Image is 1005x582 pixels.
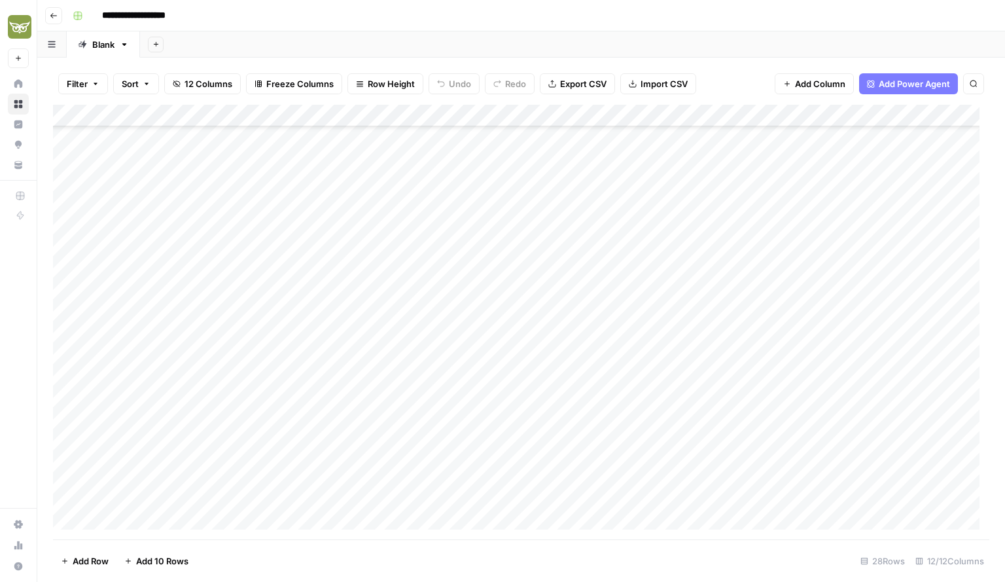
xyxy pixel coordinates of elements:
[8,535,29,556] a: Usage
[185,77,232,90] span: 12 Columns
[8,514,29,535] a: Settings
[347,73,423,94] button: Row Height
[368,77,415,90] span: Row Height
[113,73,159,94] button: Sort
[67,31,140,58] a: Blank
[855,551,910,572] div: 28 Rows
[8,114,29,135] a: Insights
[122,77,139,90] span: Sort
[560,77,607,90] span: Export CSV
[8,556,29,577] button: Help + Support
[8,15,31,39] img: Evergreen Media Logo
[859,73,958,94] button: Add Power Agent
[910,551,989,572] div: 12/12 Columns
[879,77,950,90] span: Add Power Agent
[485,73,535,94] button: Redo
[58,73,108,94] button: Filter
[116,551,196,572] button: Add 10 Rows
[164,73,241,94] button: 12 Columns
[266,77,334,90] span: Freeze Columns
[505,77,526,90] span: Redo
[136,555,188,568] span: Add 10 Rows
[8,94,29,115] a: Browse
[641,77,688,90] span: Import CSV
[429,73,480,94] button: Undo
[775,73,854,94] button: Add Column
[8,10,29,43] button: Workspace: Evergreen Media
[8,73,29,94] a: Home
[8,134,29,155] a: Opportunities
[8,155,29,175] a: Your Data
[620,73,696,94] button: Import CSV
[540,73,615,94] button: Export CSV
[92,38,115,51] div: Blank
[246,73,342,94] button: Freeze Columns
[449,77,471,90] span: Undo
[53,551,116,572] button: Add Row
[795,77,845,90] span: Add Column
[73,555,109,568] span: Add Row
[67,77,88,90] span: Filter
